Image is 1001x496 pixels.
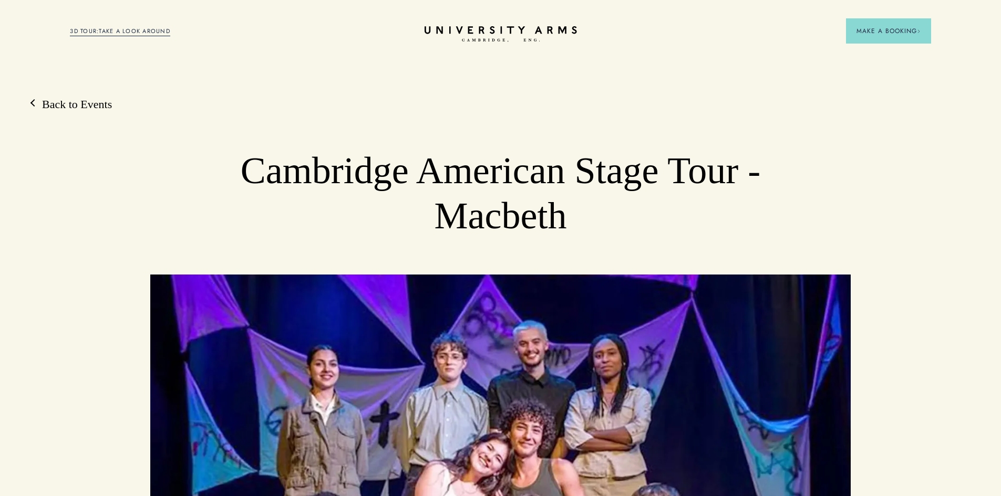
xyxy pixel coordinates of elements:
h1: Cambridge American Stage Tour - Macbeth [220,149,781,238]
a: Back to Events [32,97,112,112]
a: 3D TOUR:TAKE A LOOK AROUND [70,27,170,36]
a: Home [425,26,577,43]
img: Arrow icon [917,29,921,33]
button: Make a BookingArrow icon [846,18,931,44]
span: Make a Booking [856,26,921,36]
